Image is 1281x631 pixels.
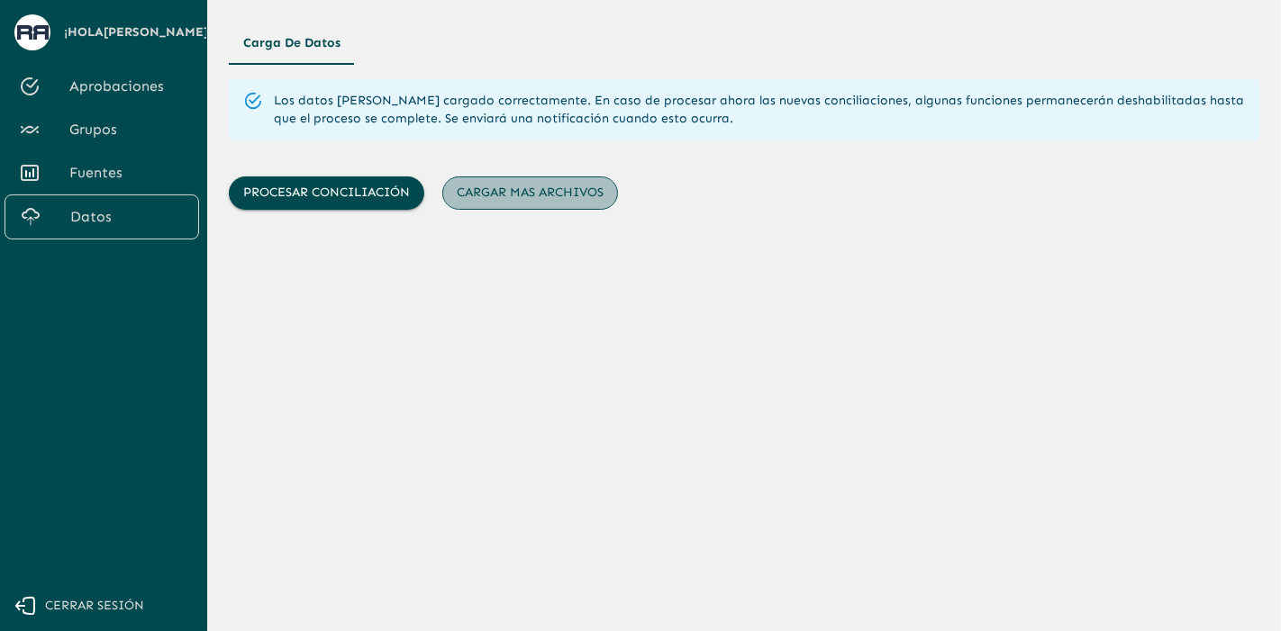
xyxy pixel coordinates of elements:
span: Datos [70,206,184,228]
span: ¡Hola [PERSON_NAME] ! [64,22,213,44]
span: Aprobaciones [69,76,185,97]
div: Los datos [PERSON_NAME] cargado correctamente. En caso de procesar ahora las nuevas conciliacione... [274,85,1245,135]
span: Fuentes [69,162,185,184]
span: Cerrar sesión [45,595,144,617]
button: Procesar conciliación [229,176,424,210]
a: Fuentes [5,151,199,194]
button: Cargar mas archivos [442,176,618,210]
span: Grupos [69,119,185,140]
div: Tipos de Movimientos [229,22,1259,65]
a: Datos [5,194,199,239]
button: Carga de Datos [229,22,355,65]
a: Aprobaciones [5,65,199,108]
a: Grupos [5,108,199,151]
img: avatar [17,25,49,39]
